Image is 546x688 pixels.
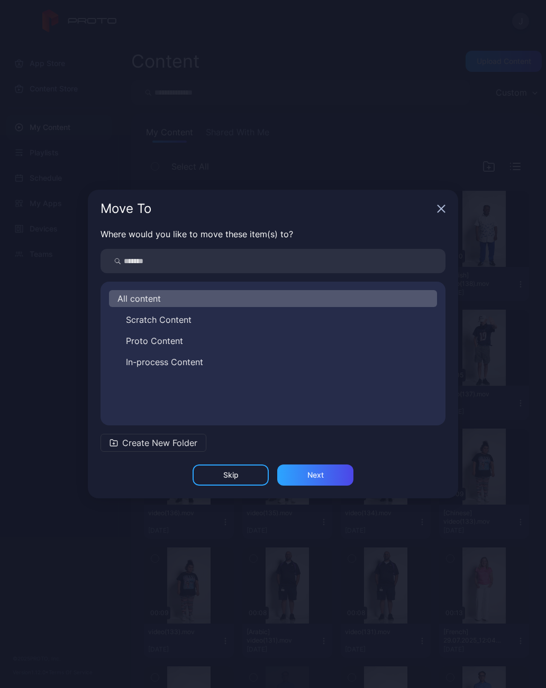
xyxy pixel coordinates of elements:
button: Scratch Content [109,311,437,328]
span: Proto Content [126,334,183,347]
span: In-process Content [126,356,203,368]
span: All content [117,292,161,305]
div: Next [307,471,324,479]
button: Proto Content [109,332,437,349]
p: Where would you like to move these item(s) to? [101,228,445,240]
button: Create New Folder [101,434,206,452]
div: Skip [223,471,239,479]
span: Scratch Content [126,313,192,326]
div: Move To [101,202,433,215]
button: In-process Content [109,354,437,370]
span: Create New Folder [122,436,197,449]
button: Next [277,464,353,486]
button: Skip [193,464,269,486]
